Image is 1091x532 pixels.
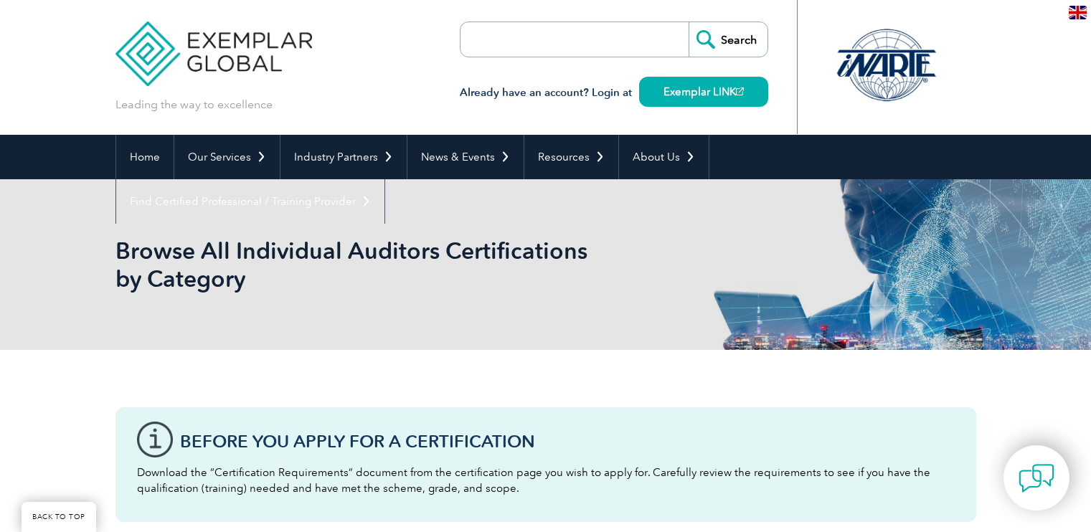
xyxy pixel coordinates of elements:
img: open_square.png [736,87,744,95]
a: BACK TO TOP [22,502,96,532]
a: News & Events [407,135,524,179]
h3: Already have an account? Login at [460,84,768,102]
img: en [1069,6,1087,19]
p: Download the “Certification Requirements” document from the certification page you wish to apply ... [137,465,955,496]
a: Home [116,135,174,179]
a: Find Certified Professional / Training Provider [116,179,384,224]
a: Our Services [174,135,280,179]
img: contact-chat.png [1019,460,1054,496]
input: Search [689,22,768,57]
a: Resources [524,135,618,179]
p: Leading the way to excellence [115,97,273,113]
h3: Before You Apply For a Certification [180,432,955,450]
h1: Browse All Individual Auditors Certifications by Category [115,237,666,293]
a: Exemplar LINK [639,77,768,107]
a: Industry Partners [280,135,407,179]
a: About Us [619,135,709,179]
